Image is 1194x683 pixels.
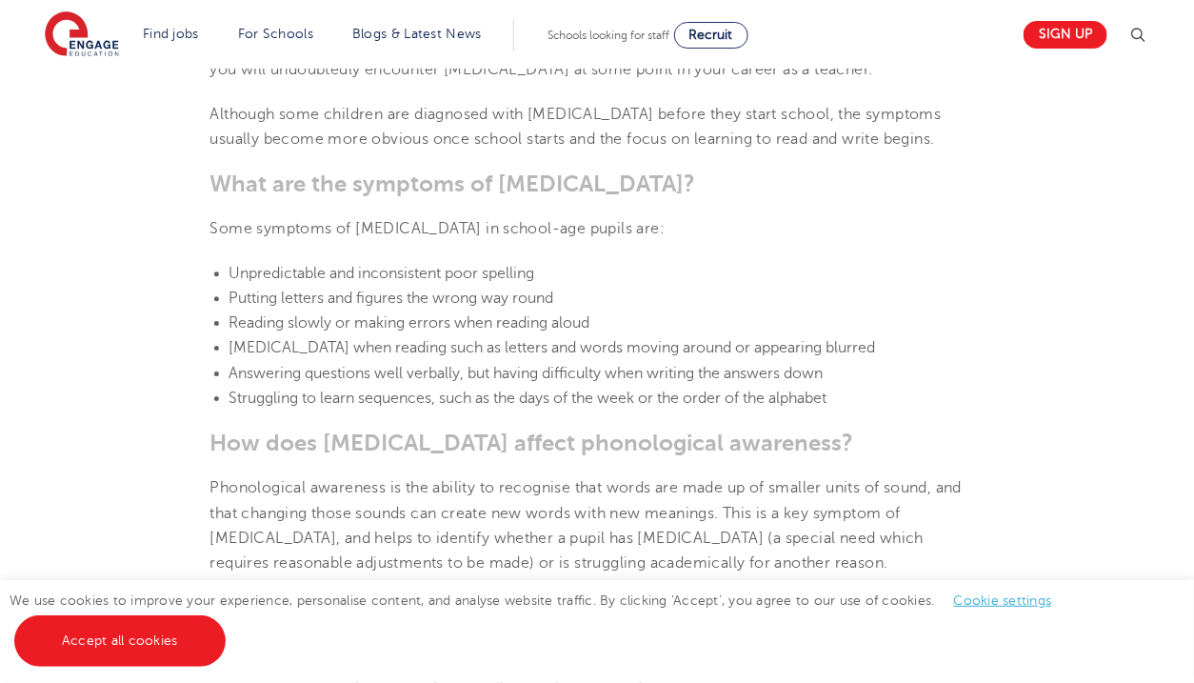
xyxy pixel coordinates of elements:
a: Find jobs [143,27,199,41]
span: Some symptoms of [MEDICAL_DATA] in school-age pupils are: [210,220,666,237]
b: What are the symptoms of [MEDICAL_DATA]? [210,171,696,197]
a: Blogs & Latest News [352,27,482,41]
span: Struggling to learn sequences, such as the days of the week or the order of the alphabet [229,390,827,407]
span: [MEDICAL_DATA] when reading such as letters and words moving around or appearing blurred [229,339,876,356]
span: Unpredictable and inconsistent poor spelling [229,265,535,282]
a: Recruit [674,22,748,49]
a: For Schools [238,27,313,41]
span: Reading slowly or making errors when reading aloud [229,314,590,331]
b: How does [MEDICAL_DATA] affect phonological awareness? [210,430,854,456]
span: We use cookies to improve your experience, personalise content, and analyse website traffic. By c... [10,593,1071,648]
img: Engage Education [45,11,119,59]
span: Schools looking for staff [547,29,670,42]
span: Recruit [689,28,733,42]
a: Cookie settings [954,593,1052,608]
a: Accept all cookies [14,615,226,667]
a: Sign up [1024,21,1107,49]
span: Answering questions well verbally, but having difficulty when writing the answers down [229,365,824,382]
span: Although some children are diagnosed with [MEDICAL_DATA] before they start school, the symptoms u... [210,106,942,148]
span: Phonological awareness is the ability to recognise that words are made up of smaller units of sou... [210,479,963,572]
span: Putting letters and figures the wrong way round [229,290,554,307]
